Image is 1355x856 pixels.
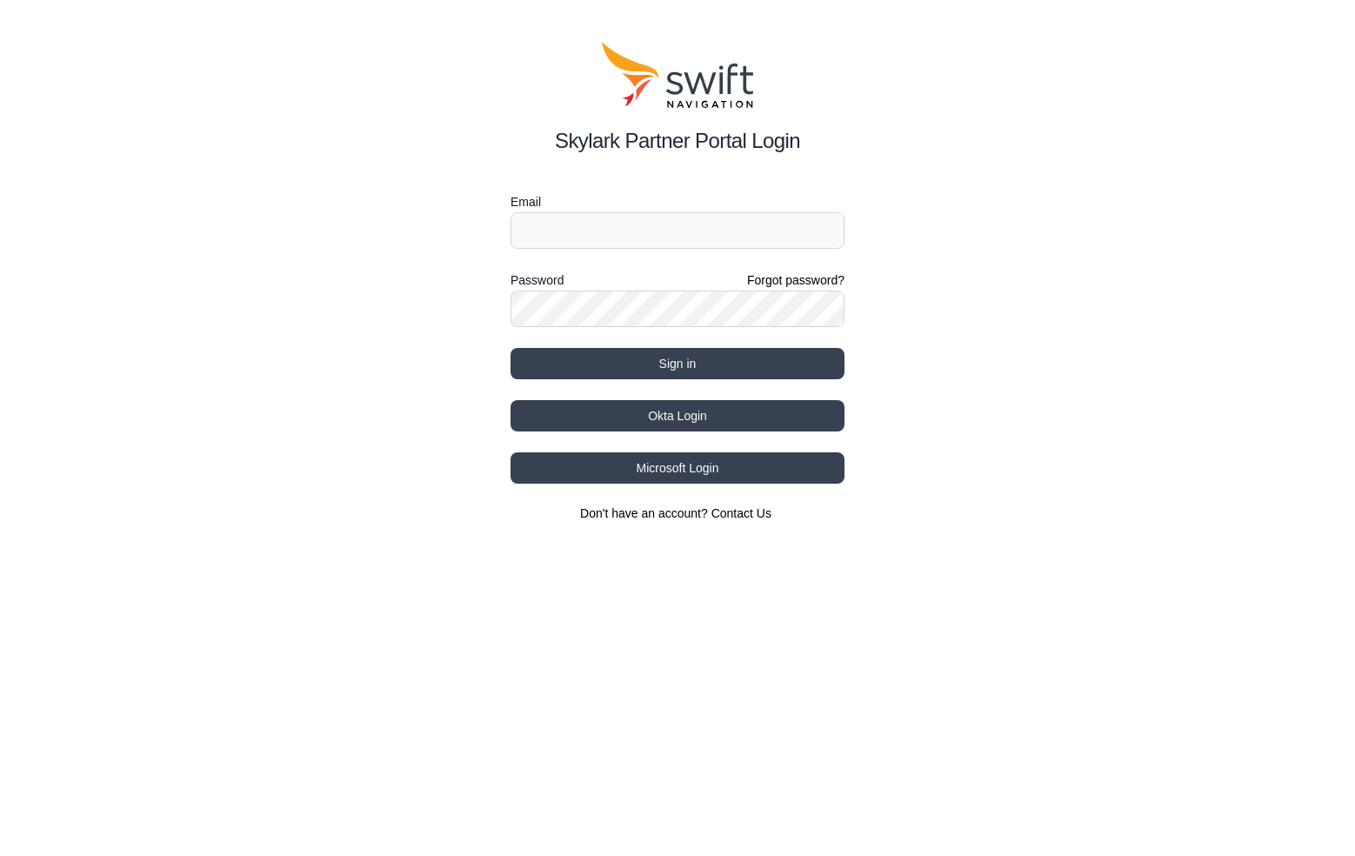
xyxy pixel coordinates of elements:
[511,348,844,379] button: Sign in
[711,506,771,520] a: Contact Us
[511,505,844,522] section: Don't have an account?
[747,271,844,289] a: Forgot password?
[511,452,844,484] button: Microsoft Login
[511,191,844,212] label: Email
[511,125,844,157] h2: Skylark Partner Portal Login
[511,270,564,291] label: Password
[511,400,844,431] button: Okta Login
